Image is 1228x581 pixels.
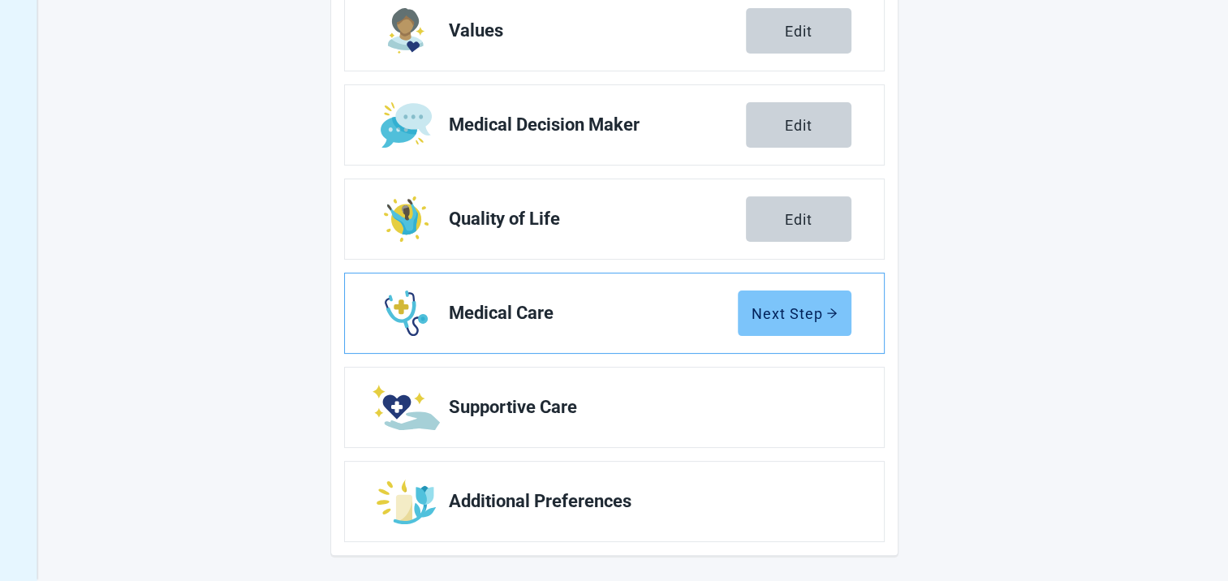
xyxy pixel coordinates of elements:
a: Edit Medical Decision Maker section [345,85,884,165]
a: Edit Additional Preferences section [345,462,884,541]
a: Edit Medical Care section [345,273,884,353]
span: Medical Decision Maker [449,115,746,135]
div: Next Step [752,305,838,321]
span: arrow-right [826,308,838,319]
a: Edit Quality of Life section [345,179,884,259]
span: Quality of Life [449,209,746,229]
div: Edit [785,117,812,133]
span: Supportive Care [449,398,838,417]
button: Edit [746,196,851,242]
span: Values [449,21,746,41]
button: Edit [746,8,851,54]
a: Edit Supportive Care section [345,368,884,447]
div: Edit [785,211,812,227]
span: Additional Preferences [449,492,838,511]
div: Edit [785,23,812,39]
button: Next Steparrow-right [738,290,851,336]
button: Edit [746,102,851,148]
span: Medical Care [449,303,738,323]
